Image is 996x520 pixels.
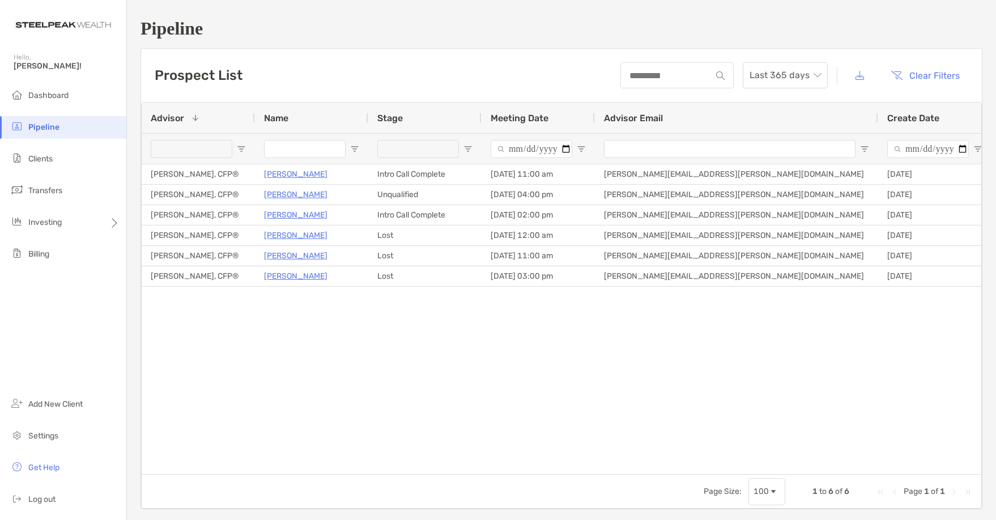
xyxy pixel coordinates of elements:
span: [PERSON_NAME]! [14,61,120,71]
button: Open Filter Menu [973,144,982,154]
span: Settings [28,431,58,441]
img: input icon [716,71,725,80]
img: logout icon [10,492,24,505]
img: transfers icon [10,183,24,197]
a: [PERSON_NAME] [264,167,327,181]
span: 1 [812,487,818,496]
div: First Page [876,487,886,496]
div: Lost [368,266,482,286]
img: Zoe Logo [14,5,113,45]
span: Create Date [887,113,939,123]
div: [PERSON_NAME][EMAIL_ADDRESS][PERSON_NAME][DOMAIN_NAME] [595,205,878,225]
div: [PERSON_NAME], CFP® [142,205,255,225]
div: [PERSON_NAME], CFP® [142,225,255,245]
div: Lost [368,225,482,245]
span: Billing [28,249,49,259]
span: Add New Client [28,399,83,409]
span: Stage [377,113,403,123]
img: clients icon [10,151,24,165]
div: [DATE] [878,205,991,225]
div: [DATE] [878,246,991,266]
div: [PERSON_NAME][EMAIL_ADDRESS][PERSON_NAME][DOMAIN_NAME] [595,246,878,266]
div: [DATE] 04:00 pm [482,185,595,204]
div: Intro Call Complete [368,205,482,225]
div: [DATE] 12:00 am [482,225,595,245]
div: [PERSON_NAME], CFP® [142,246,255,266]
span: Advisor Email [604,113,663,123]
span: Transfers [28,186,62,195]
span: Log out [28,495,56,504]
div: Intro Call Complete [368,164,482,184]
div: [DATE] 11:00 am [482,164,595,184]
h3: Prospect List [155,67,242,83]
span: 1 [924,487,929,496]
div: [DATE] [878,266,991,286]
span: Clients [28,154,53,164]
span: Page [904,487,922,496]
div: [PERSON_NAME][EMAIL_ADDRESS][PERSON_NAME][DOMAIN_NAME] [595,225,878,245]
img: billing icon [10,246,24,260]
a: [PERSON_NAME] [264,228,327,242]
span: Meeting Date [491,113,548,123]
a: [PERSON_NAME] [264,187,327,202]
div: [PERSON_NAME][EMAIL_ADDRESS][PERSON_NAME][DOMAIN_NAME] [595,164,878,184]
input: Advisor Email Filter Input [604,140,855,158]
img: add_new_client icon [10,397,24,410]
div: [PERSON_NAME], CFP® [142,266,255,286]
img: get-help icon [10,460,24,474]
img: settings icon [10,428,24,442]
div: [PERSON_NAME][EMAIL_ADDRESS][PERSON_NAME][DOMAIN_NAME] [595,185,878,204]
span: Get Help [28,463,59,472]
img: investing icon [10,215,24,228]
a: [PERSON_NAME] [264,269,327,283]
button: Open Filter Menu [237,144,246,154]
div: [DATE] 03:00 pm [482,266,595,286]
input: Create Date Filter Input [887,140,969,158]
span: 6 [844,487,849,496]
button: Open Filter Menu [860,144,869,154]
input: Name Filter Input [264,140,346,158]
div: [DATE] [878,225,991,245]
button: Open Filter Menu [350,144,359,154]
a: [PERSON_NAME] [264,249,327,263]
div: [DATE] 02:00 pm [482,205,595,225]
span: Pipeline [28,122,59,132]
div: Next Page [950,487,959,496]
span: Last 365 days [750,63,821,88]
div: [PERSON_NAME], CFP® [142,185,255,204]
div: [PERSON_NAME], CFP® [142,164,255,184]
div: Page Size: [704,487,742,496]
button: Open Filter Menu [577,144,586,154]
div: [DATE] [878,185,991,204]
div: Previous Page [890,487,899,496]
span: to [819,487,827,496]
div: 100 [754,487,769,496]
span: Investing [28,218,62,227]
input: Meeting Date Filter Input [491,140,572,158]
h1: Pipeline [141,18,982,39]
div: Last Page [963,487,972,496]
span: 1 [940,487,945,496]
div: [PERSON_NAME][EMAIL_ADDRESS][PERSON_NAME][DOMAIN_NAME] [595,266,878,286]
div: [DATE] [878,164,991,184]
button: Clear Filters [882,63,968,88]
button: Open Filter Menu [463,144,473,154]
div: [DATE] 11:00 am [482,246,595,266]
div: Unqualified [368,185,482,204]
img: pipeline icon [10,120,24,133]
img: dashboard icon [10,88,24,101]
span: Name [264,113,288,123]
span: of [835,487,842,496]
a: [PERSON_NAME] [264,208,327,222]
span: Advisor [151,113,184,123]
span: Dashboard [28,91,69,100]
span: 6 [828,487,833,496]
span: of [931,487,938,496]
div: Page Size [748,478,785,505]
